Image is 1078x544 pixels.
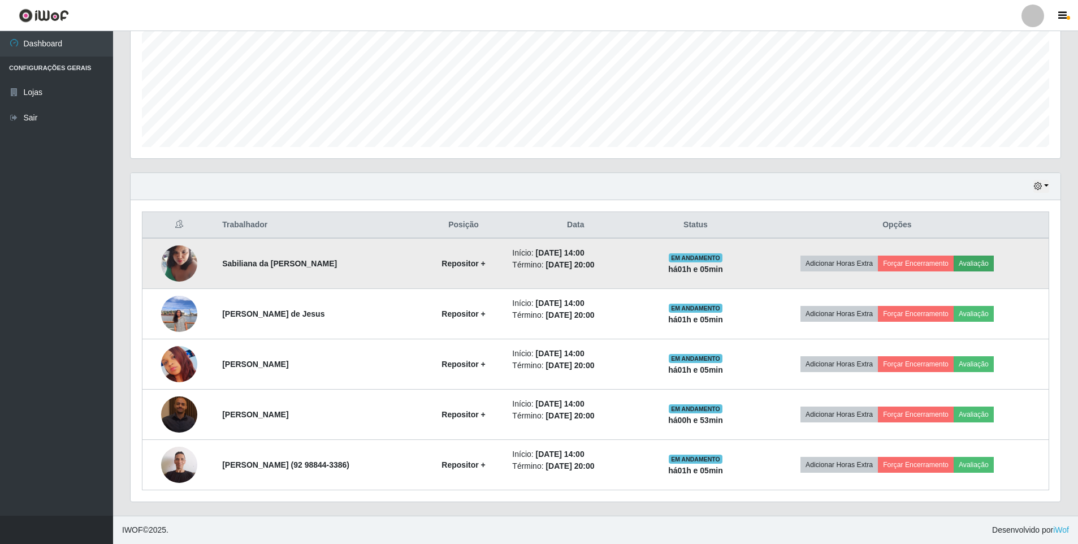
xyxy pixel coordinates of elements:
button: Adicionar Horas Extra [800,256,878,271]
li: Início: [512,448,639,460]
li: Início: [512,247,639,259]
button: Adicionar Horas Extra [800,356,878,372]
strong: [PERSON_NAME] (92 98844-3386) [222,460,349,469]
button: Forçar Encerramento [878,306,954,322]
button: Forçar Encerramento [878,256,954,271]
time: [DATE] 14:00 [536,248,585,257]
button: Forçar Encerramento [878,457,954,473]
strong: [PERSON_NAME] [222,360,288,369]
time: [DATE] 20:00 [546,310,594,320]
a: iWof [1053,525,1069,534]
strong: há 01 h e 05 min [668,315,723,324]
li: Início: [512,297,639,309]
strong: há 01 h e 05 min [668,365,723,374]
time: [DATE] 14:00 [536,399,585,408]
time: [DATE] 14:00 [536,349,585,358]
strong: Sabiliana da [PERSON_NAME] [222,259,337,268]
button: Adicionar Horas Extra [800,407,878,422]
img: 1756941690692.jpeg [161,396,197,433]
img: 1749411352336.jpeg [161,239,197,287]
li: Término: [512,360,639,372]
strong: Repositor + [441,309,485,318]
strong: há 00 h e 53 min [668,416,723,425]
th: Posição [422,212,506,239]
button: Adicionar Horas Extra [800,306,878,322]
span: EM ANDAMENTO [669,404,722,413]
span: EM ANDAMENTO [669,304,722,313]
li: Início: [512,348,639,360]
span: © 2025 . [122,524,168,536]
button: Avaliação [954,306,994,322]
button: Forçar Encerramento [878,407,954,422]
span: Desenvolvido por [992,524,1069,536]
span: EM ANDAMENTO [669,354,722,363]
img: 1756655817865.jpeg [161,290,197,338]
button: Adicionar Horas Extra [800,457,878,473]
button: Forçar Encerramento [878,356,954,372]
time: [DATE] 20:00 [546,260,594,269]
img: CoreUI Logo [19,8,69,23]
span: EM ANDAMENTO [669,253,722,262]
strong: [PERSON_NAME] de Jesus [222,309,324,318]
button: Avaliação [954,356,994,372]
img: 1757734355382.jpeg [161,441,197,489]
li: Término: [512,460,639,472]
li: Início: [512,398,639,410]
span: EM ANDAMENTO [669,455,722,464]
img: 1756600974118.jpeg [161,346,197,382]
time: [DATE] 14:00 [536,450,585,459]
time: [DATE] 20:00 [546,411,594,420]
strong: Repositor + [441,360,485,369]
strong: [PERSON_NAME] [222,410,288,419]
li: Término: [512,410,639,422]
th: Data [505,212,646,239]
th: Status [646,212,746,239]
time: [DATE] 20:00 [546,461,594,470]
button: Avaliação [954,457,994,473]
strong: Repositor + [441,460,485,469]
strong: Repositor + [441,410,485,419]
strong: Repositor + [441,259,485,268]
span: IWOF [122,525,143,534]
li: Término: [512,259,639,271]
strong: há 01 h e 05 min [668,265,723,274]
th: Opções [746,212,1049,239]
time: [DATE] 20:00 [546,361,594,370]
time: [DATE] 14:00 [536,299,585,308]
button: Avaliação [954,407,994,422]
th: Trabalhador [215,212,422,239]
button: Avaliação [954,256,994,271]
li: Término: [512,309,639,321]
strong: há 01 h e 05 min [668,466,723,475]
